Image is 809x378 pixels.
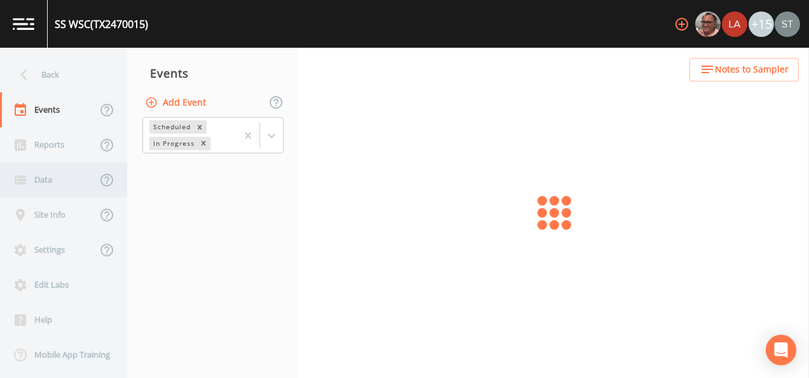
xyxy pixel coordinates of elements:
img: c0670e89e469b6405363224a5fca805c [775,11,800,37]
img: logo [13,18,34,30]
div: Scheduled [149,120,193,134]
img: e2d790fa78825a4bb76dcb6ab311d44c [695,11,721,37]
button: Notes to Sampler [689,58,799,81]
div: Remove In Progress [197,137,211,150]
div: +15 [749,11,774,37]
div: Open Intercom Messenger [766,335,796,365]
div: In Progress [149,137,197,150]
div: Remove Scheduled [193,120,207,134]
div: Lauren Saenz [721,11,748,37]
div: SS WSC (TX2470015) [55,17,148,32]
img: cf6e799eed601856facf0d2563d1856d [722,11,747,37]
span: Notes to Sampler [715,62,789,78]
div: Events [127,57,299,89]
button: Add Event [142,91,211,115]
div: Mike Franklin [695,11,721,37]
